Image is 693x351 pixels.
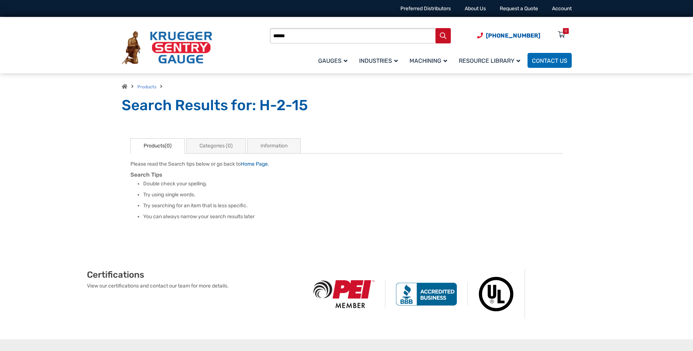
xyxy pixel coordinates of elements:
[477,31,540,40] a: Phone Number (920) 434-8860
[122,96,572,115] h1: Search Results for: H-2-15
[87,282,303,290] p: View our certifications and contact our team for more details.
[318,57,347,64] span: Gauges
[143,180,563,188] li: Double check your spelling.
[454,52,528,69] a: Resource Library
[130,160,563,168] p: Please read the Search tips below or go back to .
[355,52,405,69] a: Industries
[410,57,447,64] span: Machining
[303,280,385,308] img: PEI Member
[143,202,563,209] li: Try searching for an item that is less specific.
[400,5,451,12] a: Preferred Distributors
[565,28,567,34] div: 0
[247,138,301,154] a: Information
[459,57,520,64] span: Resource Library
[130,138,185,154] a: Products(0)
[137,84,156,89] a: Products
[468,269,525,319] img: Underwriters Laboratories
[143,191,563,198] li: Try using single words.
[528,53,572,68] a: Contact Us
[87,269,303,280] h2: Certifications
[405,52,454,69] a: Machining
[122,31,212,65] img: Krueger Sentry Gauge
[486,32,540,39] span: [PHONE_NUMBER]
[241,161,268,167] a: Home Page
[143,213,563,220] li: You can always narrow your search results later
[359,57,398,64] span: Industries
[130,171,563,178] h3: Search Tips
[385,282,468,306] img: BBB
[314,52,355,69] a: Gauges
[465,5,486,12] a: About Us
[552,5,572,12] a: Account
[532,57,567,64] span: Contact Us
[186,138,246,154] a: Categories (0)
[500,5,538,12] a: Request a Quote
